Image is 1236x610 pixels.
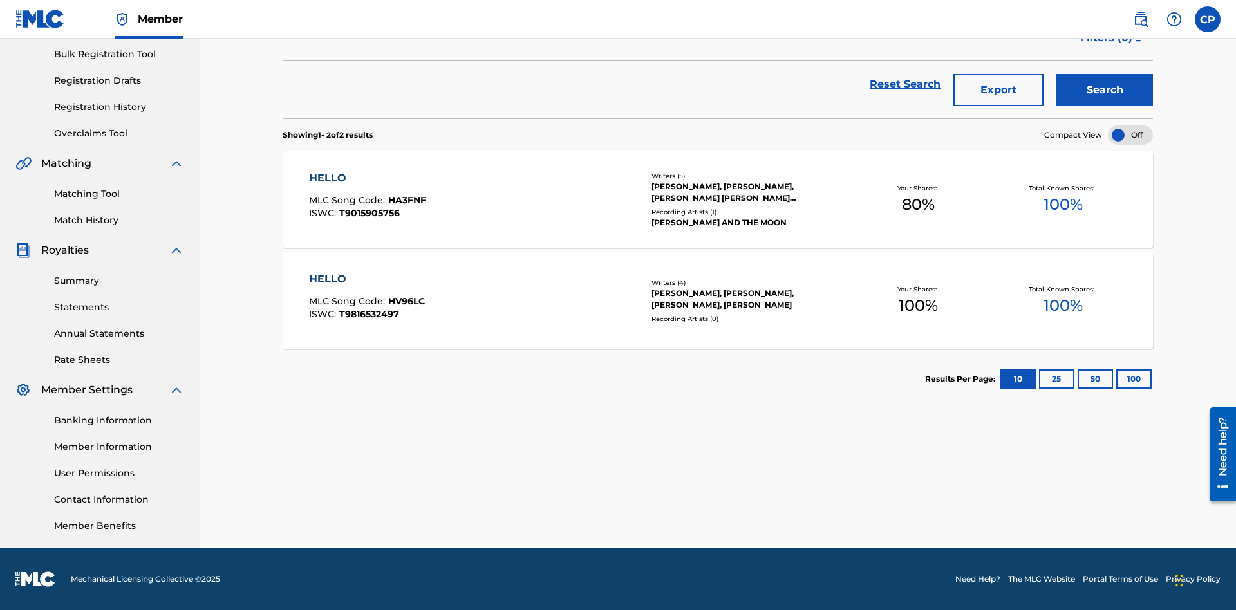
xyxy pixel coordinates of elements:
a: Banking Information [54,414,184,427]
span: Member [138,12,183,26]
div: [PERSON_NAME] AND THE MOON [651,217,846,228]
a: Annual Statements [54,327,184,340]
div: HELLO [309,272,425,287]
span: Royalties [41,243,89,258]
p: Results Per Page: [925,373,998,385]
button: Export [953,74,1044,106]
p: Showing 1 - 2 of 2 results [283,129,373,141]
span: 100 % [1044,193,1083,216]
p: Your Shares: [897,284,940,294]
img: Matching [15,156,32,171]
span: Compact View [1044,129,1102,141]
div: Writers ( 5 ) [651,171,846,181]
a: The MLC Website [1008,573,1075,585]
a: Match History [54,214,184,227]
a: Contact Information [54,493,184,506]
span: HA3FNF [388,194,426,206]
a: Matching Tool [54,187,184,201]
span: MLC Song Code : [309,295,388,307]
span: Mechanical Licensing Collective © 2025 [71,573,220,585]
span: T9015905756 [339,207,400,219]
a: HELLOMLC Song Code:HV96LCISWC:T9816532497Writers (4)[PERSON_NAME], [PERSON_NAME], [PERSON_NAME], ... [283,252,1153,349]
button: 10 [1000,369,1036,389]
img: Royalties [15,243,31,258]
div: Drag [1175,561,1183,600]
span: 100 % [899,294,938,317]
img: MLC Logo [15,10,65,28]
p: Total Known Shares: [1029,183,1098,193]
div: Help [1161,6,1187,32]
span: 80 % [902,193,935,216]
img: expand [169,243,184,258]
button: 100 [1116,369,1152,389]
img: expand [169,156,184,171]
a: HELLOMLC Song Code:HA3FNFISWC:T9015905756Writers (5)[PERSON_NAME], [PERSON_NAME], [PERSON_NAME] [... [283,151,1153,248]
a: Need Help? [955,573,1000,585]
iframe: Resource Center [1200,400,1236,510]
div: [PERSON_NAME], [PERSON_NAME], [PERSON_NAME], [PERSON_NAME] [651,288,846,311]
img: expand [169,382,184,398]
p: Total Known Shares: [1029,284,1098,294]
a: Bulk Registration Tool [54,48,184,61]
a: Summary [54,274,184,288]
div: Recording Artists ( 1 ) [651,207,846,217]
div: User Menu [1195,6,1221,32]
p: Your Shares: [897,183,940,193]
a: Statements [54,300,184,314]
div: Recording Artists ( 0 ) [651,314,846,324]
span: ISWC : [309,207,339,219]
span: ISWC : [309,308,339,320]
button: 50 [1078,369,1113,389]
img: search [1133,12,1148,27]
button: Search [1056,74,1153,106]
a: Overclaims Tool [54,127,184,140]
span: 100 % [1044,294,1083,317]
img: Top Rightsholder [115,12,130,27]
img: logo [15,571,55,587]
a: Rate Sheets [54,353,184,367]
img: help [1166,12,1182,27]
a: Public Search [1128,6,1154,32]
a: Member Information [54,440,184,454]
a: User Permissions [54,467,184,480]
div: [PERSON_NAME], [PERSON_NAME], [PERSON_NAME] [PERSON_NAME] [PERSON_NAME], [PERSON_NAME] [651,181,846,204]
a: Registration Drafts [54,74,184,88]
img: Member Settings [15,382,31,398]
span: HV96LC [388,295,425,307]
a: Registration History [54,100,184,114]
span: Matching [41,156,91,171]
div: HELLO [309,171,426,186]
button: 25 [1039,369,1074,389]
span: T9816532497 [339,308,399,320]
div: Writers ( 4 ) [651,278,846,288]
a: Reset Search [863,70,947,98]
span: MLC Song Code : [309,194,388,206]
span: Member Settings [41,382,133,398]
iframe: Chat Widget [1172,548,1236,610]
a: Privacy Policy [1166,573,1221,585]
a: Portal Terms of Use [1083,573,1158,585]
a: Member Benefits [54,519,184,533]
